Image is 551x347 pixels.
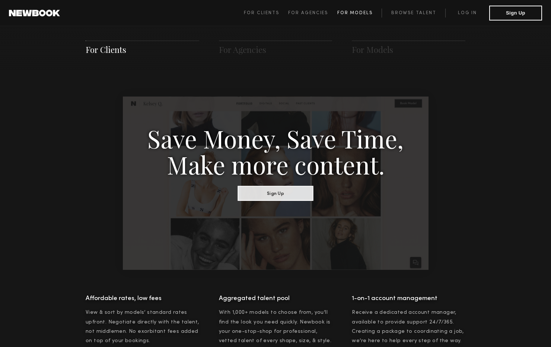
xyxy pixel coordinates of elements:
[445,9,489,18] a: Log in
[86,44,126,55] a: For Clients
[219,44,266,55] a: For Agencies
[337,11,373,15] span: For Models
[352,310,464,343] span: Receive a dedicated account manager, available to provide support 24/7/365. Creating a package to...
[382,9,445,18] a: Browse Talent
[238,186,313,201] button: Sign Up
[337,9,382,18] a: For Models
[219,310,332,343] span: With 1,000+ models to choose from, you’ll find the look you need quickly. Newbook is your one-sto...
[86,293,199,304] h4: Affordable rates, low fees
[288,9,337,18] a: For Agencies
[489,6,542,20] button: Sign Up
[147,125,404,177] h3: Save Money, Save Time, Make more content.
[244,9,288,18] a: For Clients
[244,11,279,15] span: For Clients
[288,11,328,15] span: For Agencies
[352,44,393,55] a: For Models
[219,293,332,304] h4: Aggregated talent pool
[352,293,465,304] h4: 1-on-1 account management
[86,310,199,343] span: View & sort by models’ standard rates upfront. Negotiate directly with the talent, not middlemen....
